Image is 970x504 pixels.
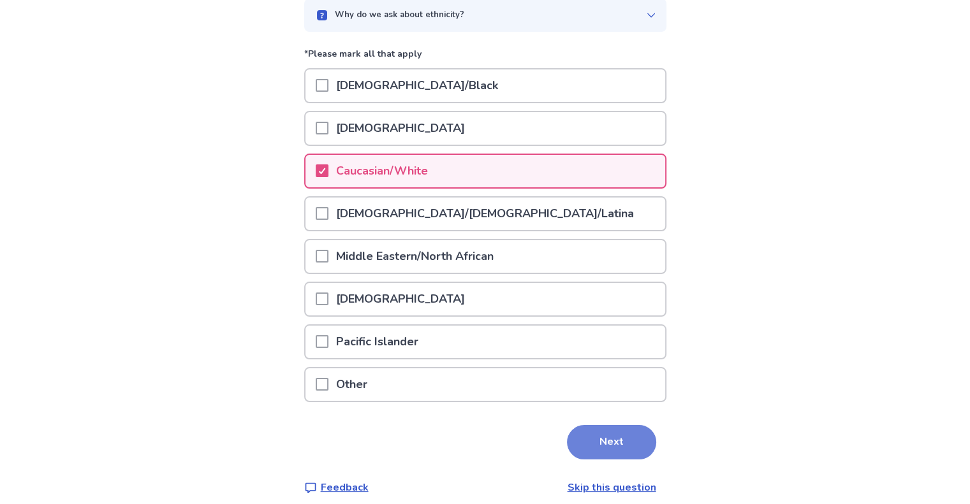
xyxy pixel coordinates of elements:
[328,283,473,315] p: [DEMOGRAPHIC_DATA]
[335,9,464,22] p: Why do we ask about ethnicity?
[328,240,501,273] p: Middle Eastern/North African
[328,198,642,230] p: [DEMOGRAPHIC_DATA]/[DEMOGRAPHIC_DATA]/Latina
[304,47,666,68] p: *Please mark all that apply
[328,368,375,401] p: Other
[567,425,656,459] button: Next
[321,480,369,495] p: Feedback
[328,69,506,102] p: [DEMOGRAPHIC_DATA]/Black
[328,326,426,358] p: Pacific Islander
[304,480,369,495] a: Feedback
[328,112,473,145] p: [DEMOGRAPHIC_DATA]
[568,480,656,494] a: Skip this question
[328,155,436,187] p: Caucasian/White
